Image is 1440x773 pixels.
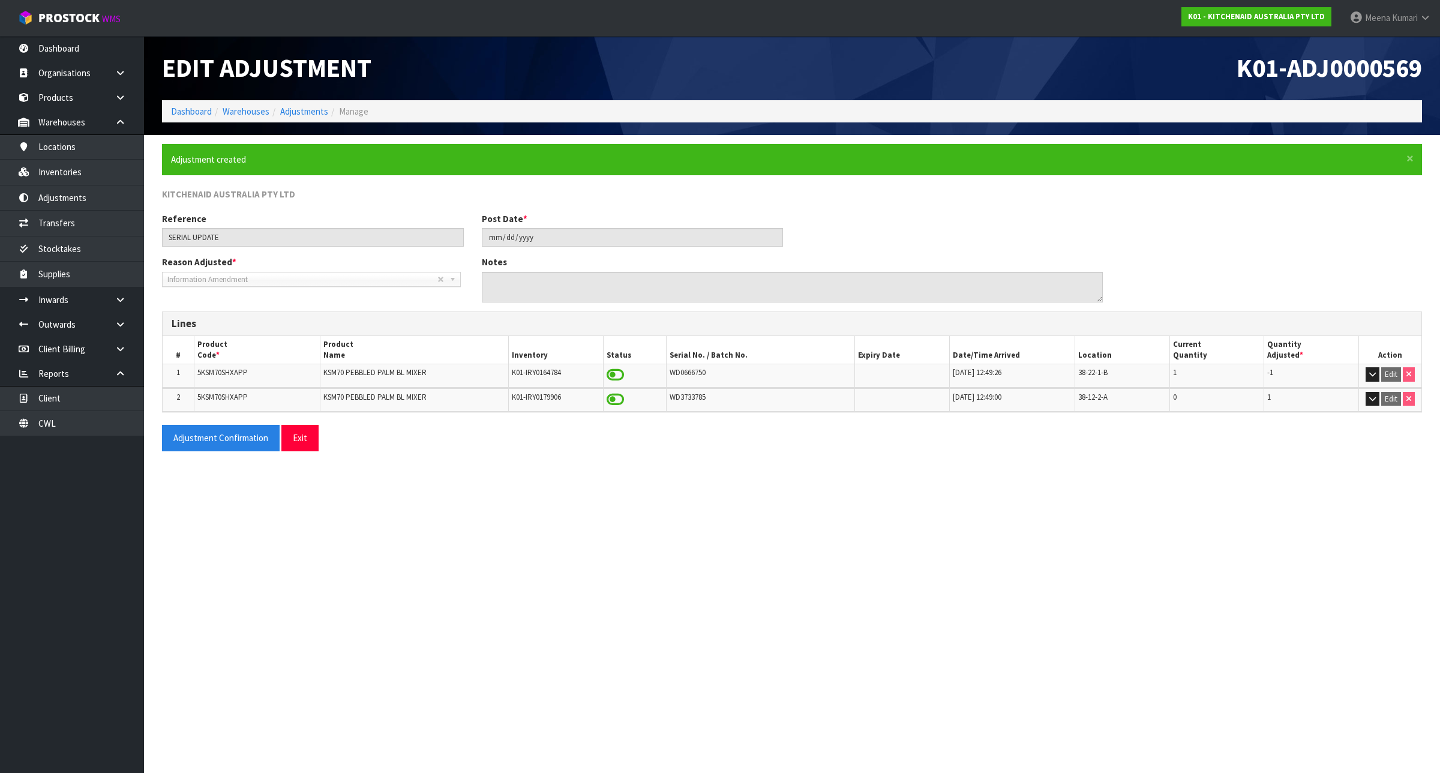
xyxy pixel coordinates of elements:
[1078,367,1108,377] span: 38-22-1-B
[1267,392,1271,402] span: 1
[171,154,246,165] span: Adjustment created
[482,256,507,268] label: Notes
[197,367,248,377] span: 5KSM70SHXAPP
[162,256,236,268] label: Reason Adjusted
[162,228,464,247] input: Reference
[1358,336,1421,364] th: Action
[280,106,328,117] a: Adjustments
[176,392,180,402] span: 2
[172,318,1412,329] h3: Lines
[1267,367,1273,377] span: -1
[1075,336,1169,364] th: Location
[18,10,33,25] img: cube-alt.png
[949,336,1075,364] th: Date/Time Arrived
[482,212,527,225] label: Post Date
[670,367,706,377] span: WD0666750
[281,425,319,451] button: Exit
[855,336,949,364] th: Expiry Date
[197,392,248,402] span: 5KSM70SHXAPP
[512,367,561,377] span: K01-IRY0164784
[1173,367,1177,377] span: 1
[1264,336,1358,364] th: Quantity Adjusted
[1173,392,1177,402] span: 0
[102,13,121,25] small: WMS
[323,392,427,402] span: KSM70 PEBBLED PALM BL MIXER
[38,10,100,26] span: ProStock
[162,425,280,451] button: Adjustment Confirmation
[509,336,603,364] th: Inventory
[1181,7,1331,26] a: K01 - KITCHENAID AUSTRALIA PTY LTD
[1406,150,1414,167] span: ×
[162,52,371,84] span: Edit Adjustment
[323,367,427,377] span: KSM70 PEBBLED PALM BL MIXER
[194,336,320,364] th: Product Code
[223,106,269,117] a: Warehouses
[162,212,206,225] label: Reference
[167,272,437,287] span: Information Amendment
[171,106,212,117] a: Dashboard
[1169,336,1264,364] th: Current Quantity
[1365,12,1390,23] span: Meena
[163,336,194,364] th: #
[320,336,509,364] th: Product Name
[176,367,180,377] span: 1
[162,188,295,200] span: KITCHENAID AUSTRALIA PTY LTD
[1392,12,1418,23] span: Kumari
[953,392,1001,402] span: [DATE] 12:49:00
[1188,11,1325,22] strong: K01 - KITCHENAID AUSTRALIA PTY LTD
[1381,392,1401,406] button: Edit
[953,367,1001,377] span: [DATE] 12:49:26
[666,336,855,364] th: Serial No. / Batch No.
[512,392,561,402] span: K01-IRY0179906
[339,106,368,117] span: Manage
[1381,367,1401,382] button: Edit
[1237,52,1422,84] span: K01-ADJ0000569
[603,336,666,364] th: Status
[1078,392,1108,402] span: 38-12-2-A
[670,392,706,402] span: WD3733785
